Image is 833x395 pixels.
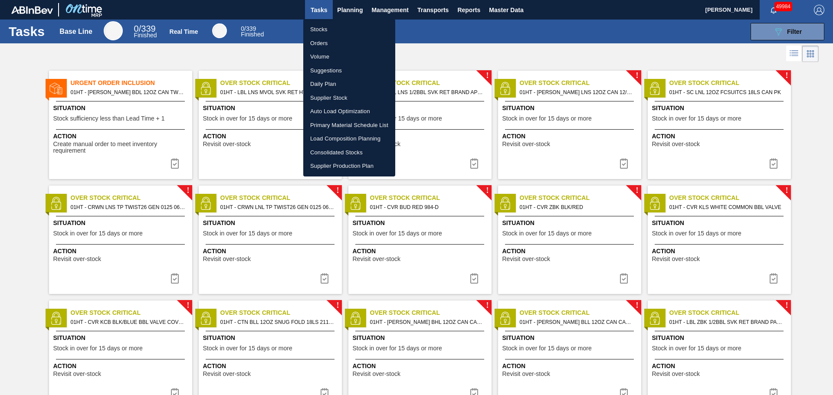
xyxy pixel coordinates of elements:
a: Load Composition Planning [303,132,395,146]
a: Daily Plan [303,77,395,91]
a: Volume [303,50,395,64]
a: Supplier Stock [303,91,395,105]
a: Stocks [303,23,395,36]
a: Auto Load Optimization [303,104,395,118]
a: Primary Material Schedule List [303,118,395,132]
a: Consolidated Stocks [303,146,395,160]
a: Supplier Production Plan [303,159,395,173]
a: Suggestions [303,64,395,78]
a: Orders [303,36,395,50]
